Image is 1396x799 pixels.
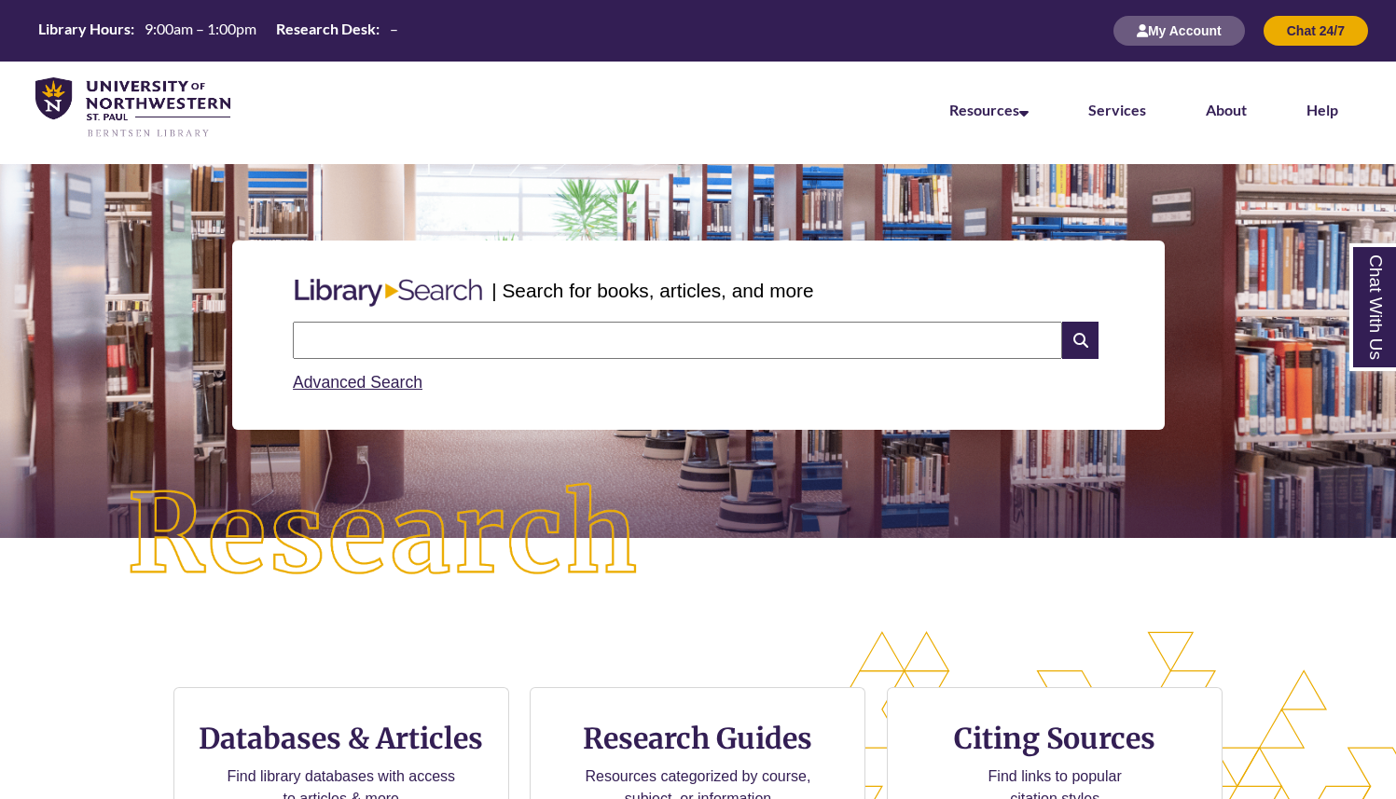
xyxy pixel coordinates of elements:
span: – [390,20,398,37]
img: Libary Search [285,271,491,314]
a: About [1206,101,1247,118]
table: Hours Today [31,19,406,42]
a: Services [1088,101,1146,118]
h3: Citing Sources [941,721,1168,756]
a: Advanced Search [293,373,422,392]
th: Library Hours: [31,19,137,39]
a: Help [1306,101,1338,118]
a: Chat 24/7 [1264,22,1368,38]
button: Chat 24/7 [1264,16,1368,46]
img: UNWSP Library Logo [35,77,230,139]
a: Hours Today [31,19,406,44]
th: Research Desk: [269,19,382,39]
a: My Account [1113,22,1245,38]
button: My Account [1113,16,1245,46]
p: | Search for books, articles, and more [491,276,813,305]
h3: Research Guides [546,721,850,756]
img: Research [70,426,698,644]
i: Search [1062,322,1098,359]
h3: Databases & Articles [189,721,493,756]
a: Resources [949,101,1029,118]
span: 9:00am – 1:00pm [145,20,256,37]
